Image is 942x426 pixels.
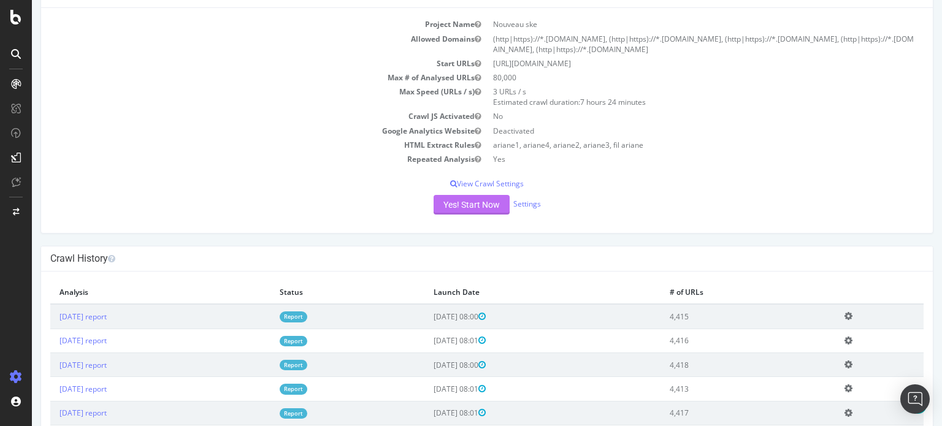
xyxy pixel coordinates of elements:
td: Start URLs [18,56,455,70]
td: 3 URLs / s Estimated crawl duration: [455,85,892,109]
td: HTML Extract Rules [18,138,455,152]
td: Max Speed (URLs / s) [18,85,455,109]
a: Report [248,311,275,322]
button: Yes! Start Now [402,195,478,215]
th: Launch Date [392,281,629,304]
h4: Crawl History [18,253,892,265]
a: [DATE] report [28,384,75,394]
span: 7 hours 24 minutes [548,97,614,107]
td: 4,417 [629,401,803,425]
td: Crawl JS Activated [18,109,455,123]
td: 80,000 [455,70,892,85]
td: Max # of Analysed URLs [18,70,455,85]
a: Settings [481,199,509,209]
a: Report [248,336,275,346]
td: ariane1, ariane4, ariane2, ariane3, fil ariane [455,138,892,152]
span: [DATE] 08:01 [402,384,454,394]
span: [DATE] 08:01 [402,408,454,418]
td: Deactivated [455,124,892,138]
td: Google Analytics Website [18,124,455,138]
td: Repeated Analysis [18,152,455,166]
td: 4,413 [629,377,803,401]
a: [DATE] report [28,408,75,418]
td: Project Name [18,17,455,31]
a: Report [248,408,275,419]
p: View Crawl Settings [18,178,892,189]
td: Yes [455,152,892,166]
td: (http|https)://*.[DOMAIN_NAME], (http|https)://*.[DOMAIN_NAME], (http|https)://*.[DOMAIN_NAME], (... [455,32,892,56]
div: Open Intercom Messenger [900,384,930,414]
td: 4,416 [629,329,803,352]
th: # of URLs [629,281,803,304]
td: Nouveau ske [455,17,892,31]
a: [DATE] report [28,311,75,322]
span: [DATE] 08:01 [402,335,454,346]
th: Status [239,281,392,304]
td: 4,415 [629,304,803,329]
span: [DATE] 08:00 [402,360,454,370]
td: Allowed Domains [18,32,455,56]
th: Analysis [18,281,239,304]
span: [DATE] 08:00 [402,311,454,322]
td: 4,418 [629,352,803,376]
a: Report [248,384,275,394]
a: Report [248,360,275,370]
a: [DATE] report [28,335,75,346]
a: [DATE] report [28,360,75,370]
td: [URL][DOMAIN_NAME] [455,56,892,70]
td: No [455,109,892,123]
